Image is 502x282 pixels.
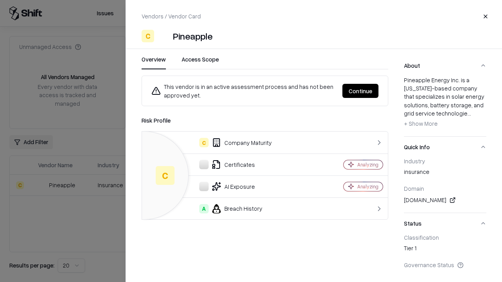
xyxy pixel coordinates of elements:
button: About [404,55,486,76]
div: Pineapple Energy Inc. is a [US_STATE]-based company that specializes in solar energy solutions, b... [404,76,486,130]
button: Access Scope [182,55,219,69]
div: Domain [404,185,486,192]
div: insurance [404,168,486,179]
div: Analyzing [357,161,378,168]
p: Vendors / Vendor Card [142,12,201,20]
button: Quick Info [404,137,486,157]
div: Industry [404,157,486,164]
div: AI Exposure [148,182,316,191]
img: Pineapple [157,30,170,42]
div: Certificates [148,160,316,169]
span: ... [467,110,471,117]
button: Status [404,213,486,234]
div: Tier 1 [404,244,486,255]
div: Pineapple [173,30,213,42]
div: Company Maturity [148,138,316,147]
button: + Show More [404,117,438,130]
div: Risk Profile [142,116,388,125]
button: Continue [342,84,378,98]
div: Analyzing [357,183,378,190]
div: About [404,76,486,136]
div: [DOMAIN_NAME] [404,195,486,205]
div: Quick Info [404,157,486,213]
span: + Show More [404,120,438,127]
div: A [199,204,209,213]
div: C [156,166,175,185]
div: This vendor is in an active assessment process and has not been approved yet. [151,82,336,99]
div: C [199,138,209,147]
div: Classification [404,234,486,241]
div: Governance Status [404,261,486,268]
div: Breach History [148,204,316,213]
button: Overview [142,55,166,69]
div: C [142,30,154,42]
